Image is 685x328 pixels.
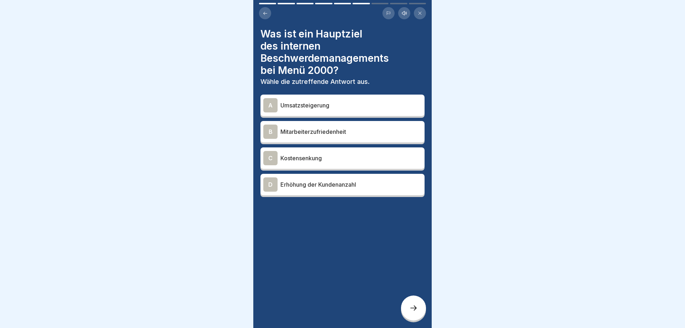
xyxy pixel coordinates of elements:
div: D [263,177,278,192]
div: A [263,98,278,112]
div: C [263,151,278,165]
h4: Was ist ein Hauptziel des internen Beschwerdemanagements bei Menü 2000? [260,28,425,76]
p: Erhöhung der Kundenanzahl [280,180,422,189]
p: Kostensenkung [280,154,422,162]
p: Wähle die zutreffende Antwort aus. [260,78,425,86]
p: Mitarbeiterzufriedenheit [280,127,422,136]
p: Umsatzsteigerung [280,101,422,110]
div: B [263,125,278,139]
